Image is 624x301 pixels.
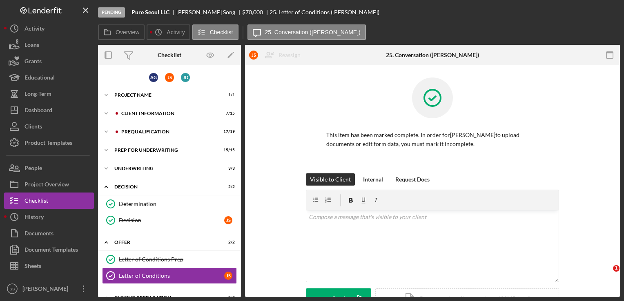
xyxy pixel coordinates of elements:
div: Closing Preparation [114,295,214,300]
button: Sheets [4,258,94,274]
button: SS[PERSON_NAME] Santa [PERSON_NAME] [4,281,94,297]
div: Letter of Conditions [119,272,224,279]
div: Pending [98,7,125,18]
button: Documents [4,225,94,241]
label: Activity [167,29,185,35]
div: Underwriting [114,166,214,171]
button: Visible to Client [306,173,355,186]
a: Letter of ConditionsJS [102,268,237,284]
div: 1 / 1 [220,93,235,97]
div: Internal [363,173,383,186]
div: Sheets [25,258,41,276]
button: Overview [98,24,145,40]
div: Offer [114,240,214,245]
iframe: Intercom live chat [596,265,616,285]
div: Decision [119,217,224,224]
label: Overview [116,29,139,35]
div: 15 / 15 [220,148,235,153]
div: J S [249,51,258,60]
span: $70,000 [242,9,263,15]
button: Activity [4,20,94,37]
button: Product Templates [4,135,94,151]
div: Project Overview [25,176,69,195]
div: J S [224,272,232,280]
button: Internal [359,173,387,186]
div: Documents [25,225,53,243]
button: Loans [4,37,94,53]
div: Letter of Conditions Prep [119,256,236,263]
p: This item has been marked complete. In order for [PERSON_NAME] to upload documents or edit form d... [326,131,539,149]
div: Prep for Underwriting [114,148,214,153]
div: 3 / 3 [220,166,235,171]
div: Checklist [158,52,181,58]
b: Pure Seoul LLC [131,9,169,15]
div: A G [149,73,158,82]
button: 25. Conversation ([PERSON_NAME]) [247,24,366,40]
div: Checklist [25,193,48,211]
span: 1 [613,265,620,272]
div: 2 / 2 [220,240,235,245]
div: Client Information [121,111,214,116]
div: 2 / 2 [220,184,235,189]
label: Checklist [210,29,233,35]
button: Grants [4,53,94,69]
button: Educational [4,69,94,86]
a: Determination [102,196,237,212]
text: SS [10,287,15,291]
button: Clients [4,118,94,135]
div: Clients [25,118,42,137]
div: Dashboard [25,102,52,120]
button: People [4,160,94,176]
div: People [25,160,42,178]
button: Request Docs [391,173,434,186]
div: Decision [114,184,214,189]
div: J S [224,216,232,224]
div: Visible to Client [310,173,351,186]
a: DecisionJS [102,212,237,228]
div: Long-Term [25,86,51,104]
label: 25. Conversation ([PERSON_NAME]) [265,29,361,35]
div: Activity [25,20,45,39]
button: Checklist [192,24,238,40]
div: J S [165,73,174,82]
div: 25. Conversation ([PERSON_NAME]) [386,52,479,58]
div: Document Templates [25,241,78,260]
div: 17 / 19 [220,129,235,134]
button: History [4,209,94,225]
div: Grants [25,53,42,71]
div: Reassign [279,47,301,63]
div: Request Docs [395,173,430,186]
button: Activity [147,24,190,40]
div: History [25,209,44,227]
div: Loans [25,37,39,55]
div: [PERSON_NAME] Song [176,9,242,15]
button: Dashboard [4,102,94,118]
button: Document Templates [4,241,94,258]
button: Long-Term [4,86,94,102]
a: Letter of Conditions Prep [102,251,237,268]
div: 7 / 15 [220,111,235,116]
div: J D [181,73,190,82]
div: Educational [25,69,55,88]
div: 25. Letter of Conditions ([PERSON_NAME]) [270,9,379,15]
button: Project Overview [4,176,94,193]
div: Product Templates [25,135,72,153]
button: Checklist [4,193,94,209]
div: 0 / 3 [220,295,235,300]
div: Project Name [114,93,214,97]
